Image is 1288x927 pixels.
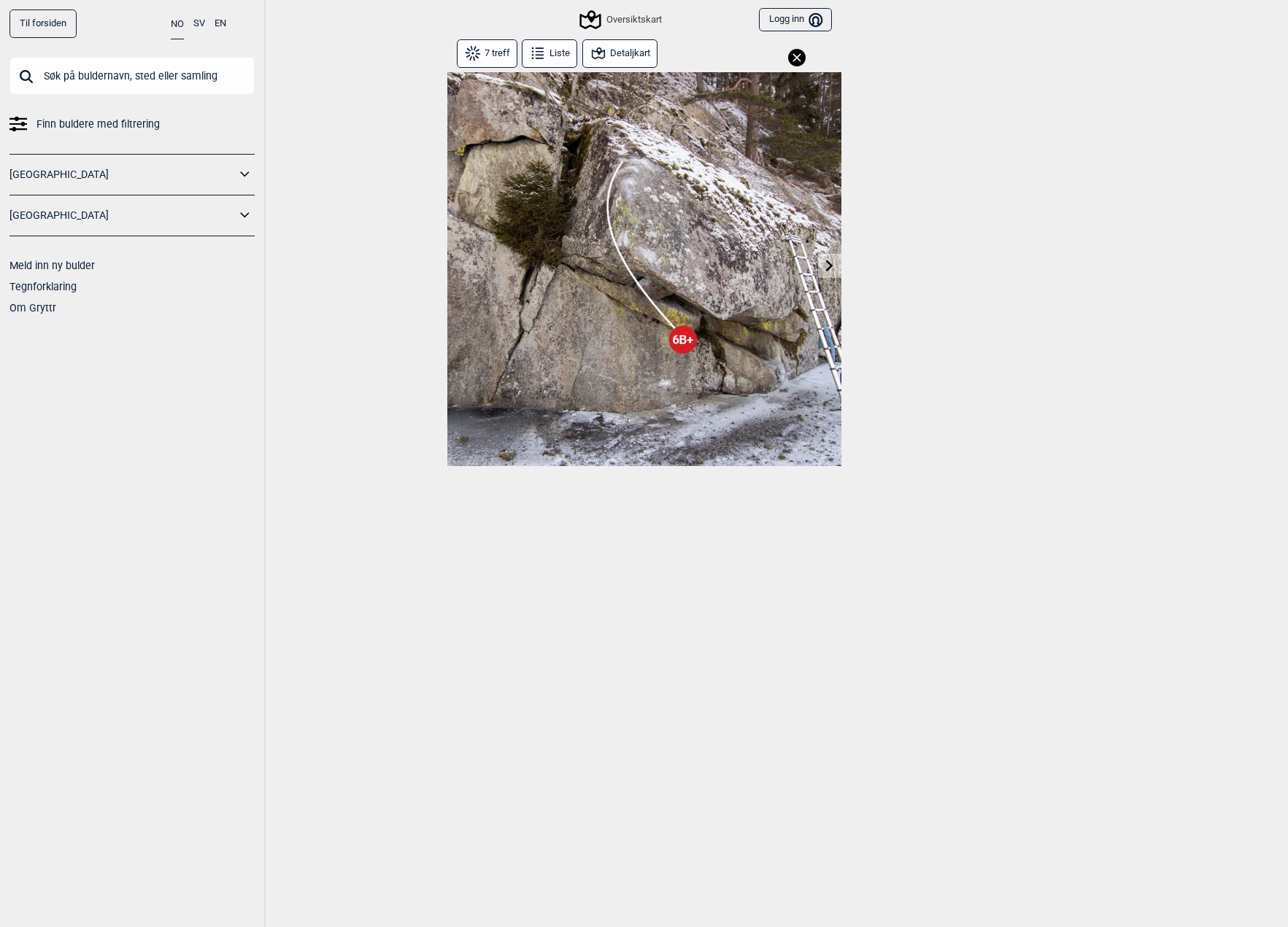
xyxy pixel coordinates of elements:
[9,281,77,292] a: Tegnforklaring
[9,260,95,271] a: Meld inn ny bulder
[9,302,56,314] a: Om Gryttr
[522,39,577,68] button: Liste
[171,9,184,39] button: NO
[9,57,255,95] input: Søk på buldernavn, sted eller samling
[447,72,841,466] img: Prekambrium 210131
[457,39,517,68] button: 7 treff
[582,11,662,28] div: Oversiktskart
[582,39,658,68] button: Detaljkart
[759,8,831,32] button: Logg inn
[215,9,226,38] button: EN
[193,9,205,38] button: SV
[36,114,160,135] span: Finn buldere med filtrering
[9,114,255,135] a: Finn buldere med filtrering
[9,164,236,185] a: [GEOGRAPHIC_DATA]
[9,9,77,38] a: Til forsiden
[9,205,236,226] a: [GEOGRAPHIC_DATA]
